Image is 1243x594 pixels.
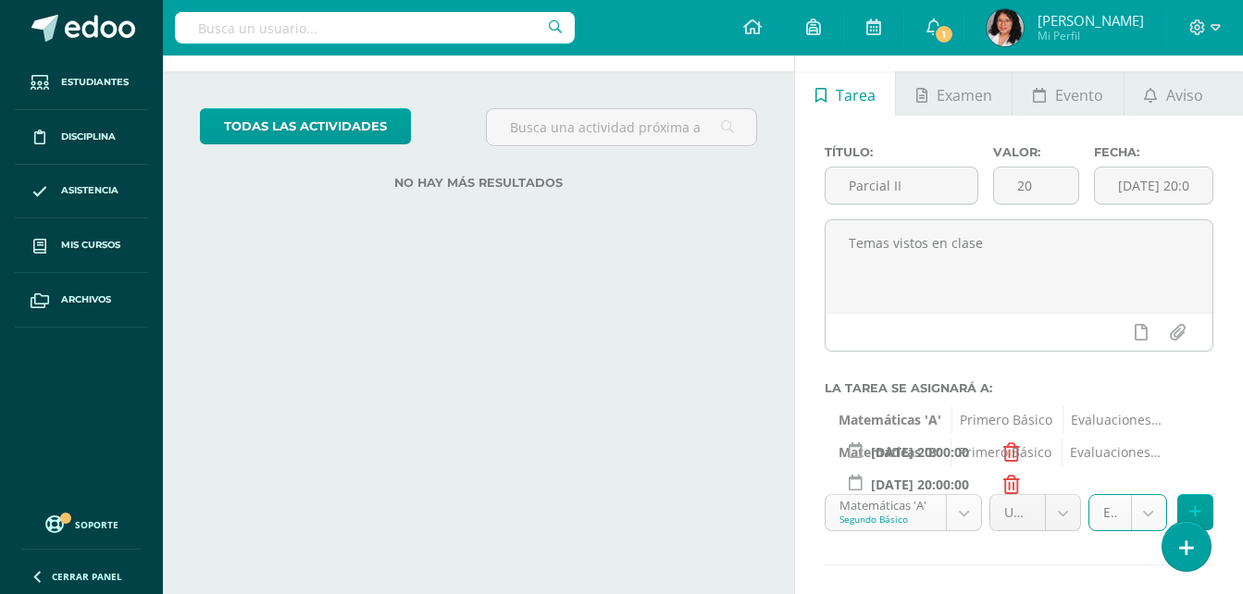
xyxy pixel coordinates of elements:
[937,73,992,118] span: Examen
[826,495,981,530] a: Matemáticas 'A'Segundo Básico
[825,381,1213,395] label: La tarea se asignará a:
[987,9,1024,46] img: 6c4ed624df2ef078b3316a21fee1d7c6.png
[22,511,141,536] a: Soporte
[1125,71,1224,116] a: Aviso
[934,24,954,44] span: 1
[1089,495,1166,530] a: Evaluaciones cortas (40.0%)
[15,110,148,165] a: Disciplina
[61,238,120,253] span: Mis cursos
[15,56,148,110] a: Estudiantes
[994,167,1078,204] input: Puntos máximos
[993,145,1079,159] label: Valor:
[200,108,411,144] a: todas las Actividades
[1004,495,1031,530] span: Unidad 4
[795,71,895,116] a: Tarea
[61,130,116,144] span: Disciplina
[839,513,932,526] div: Segundo Básico
[1103,495,1117,530] span: Evaluaciones cortas (40.0%)
[825,145,978,159] label: Título:
[200,176,757,190] label: No hay más resultados
[836,73,876,118] span: Tarea
[1062,439,1162,466] span: Evaluaciones cortas (40.0%)
[1038,28,1144,43] span: Mi Perfil
[1055,73,1103,118] span: Evento
[990,495,1080,530] a: Unidad 4
[951,439,1051,466] span: Primero Básico
[826,167,977,204] input: Título
[15,165,148,219] a: Asistencia
[1095,167,1212,204] input: Fecha de entrega
[1038,11,1144,30] span: [PERSON_NAME]
[61,292,111,307] span: Archivos
[896,71,1012,116] a: Examen
[15,273,148,328] a: Archivos
[1094,145,1213,159] label: Fecha:
[951,406,1052,434] span: Primero Básico
[61,75,129,90] span: Estudiantes
[1166,73,1203,118] span: Aviso
[839,495,932,513] div: Matemáticas 'A'
[487,109,756,145] input: Busca una actividad próxima aquí...
[1063,406,1163,434] span: Evaluaciones cortas (40.0%)
[61,183,118,198] span: Asistencia
[1013,71,1123,116] a: Evento
[75,518,118,531] span: Soporte
[839,406,941,434] span: Matemáticas 'A'
[175,12,575,43] input: Busca un usuario...
[52,570,122,583] span: Cerrar panel
[15,218,148,273] a: Mis cursos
